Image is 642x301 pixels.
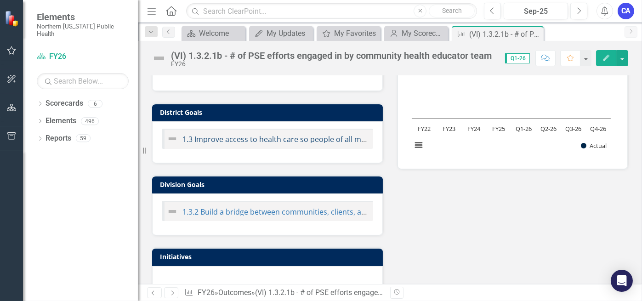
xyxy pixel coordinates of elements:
[45,98,83,109] a: Scorecards
[171,61,492,68] div: FY26
[402,28,446,39] div: My Scorecard
[429,5,475,17] button: Search
[152,51,166,66] img: Not Defined
[581,142,607,149] button: Show Actual
[412,139,425,152] button: View chart menu, Chart
[418,125,431,133] text: FY22
[467,125,481,133] text: FY24
[81,117,99,125] div: 496
[37,73,129,89] input: Search Below...
[37,23,129,38] small: Northern [US_STATE] Public Health
[171,51,492,61] div: (VI) 1.3.2.1b - # of PSE efforts engaged in by community health educator team
[182,207,514,217] a: 1.3.2 Build a bridge between communities, clients, and services with community health workers.
[516,125,532,133] text: Q1-26
[267,28,311,39] div: My Updates
[407,22,615,159] svg: Interactive chart
[540,125,557,133] text: Q2-26
[5,10,21,26] img: ClearPoint Strategy
[160,253,378,260] h3: Initiatives
[37,51,129,62] a: FY26
[443,125,455,133] text: FY23
[407,22,619,159] div: Chart. Highcharts interactive chart.
[45,116,76,126] a: Elements
[469,28,541,40] div: (VI) 1.3.2.1b - # of PSE efforts engaged in by community health educator team
[184,288,383,298] div: » »
[251,28,311,39] a: My Updates
[88,100,102,108] div: 6
[160,181,378,188] h3: Division Goals
[198,288,215,297] a: FY26
[167,133,178,144] img: Not Defined
[611,270,633,292] div: Open Intercom Messenger
[45,133,71,144] a: Reports
[442,7,462,14] span: Search
[386,28,446,39] a: My Scorecard
[76,135,91,142] div: 59
[182,134,527,144] a: 1.3 Improve access to health care so people of all means receive the health care services they need.
[167,206,178,217] img: Not Defined
[199,28,243,39] div: Welcome
[505,53,530,63] span: Q1-26
[218,288,251,297] a: Outcomes
[37,11,129,23] span: Elements
[184,28,243,39] a: Welcome
[565,125,581,133] text: Q3-26
[507,6,565,17] div: Sep-25
[319,28,378,39] a: My Favorites
[334,28,378,39] div: My Favorites
[492,125,505,133] text: FY25
[504,3,568,19] button: Sep-25
[618,3,634,19] button: CA
[590,125,606,133] text: Q4-26
[160,109,378,116] h3: District Goals
[186,3,477,19] input: Search ClearPoint...
[255,288,509,297] div: (VI) 1.3.2.1b - # of PSE efforts engaged in by community health educator team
